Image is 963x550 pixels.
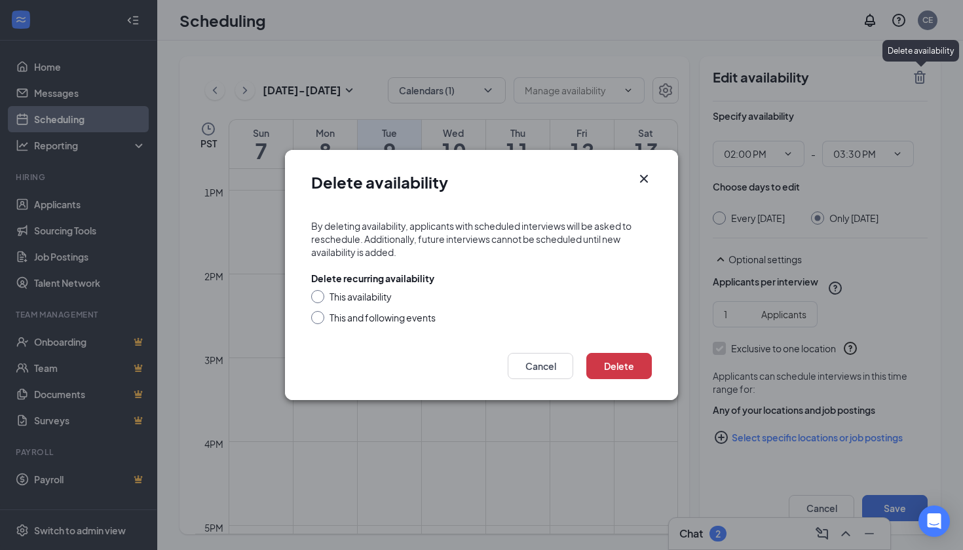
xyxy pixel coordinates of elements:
div: Open Intercom Messenger [918,505,950,537]
button: Cancel [508,353,573,379]
button: Close [636,171,652,187]
button: Delete [586,353,652,379]
svg: Cross [636,171,652,187]
div: This and following events [330,311,436,324]
div: Delete availability [882,40,959,62]
div: This availability [330,290,392,303]
h1: Delete availability [311,171,448,193]
div: Delete recurring availability [311,272,434,285]
div: By deleting availability, applicants with scheduled interviews will be asked to reschedule. Addit... [311,219,652,259]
